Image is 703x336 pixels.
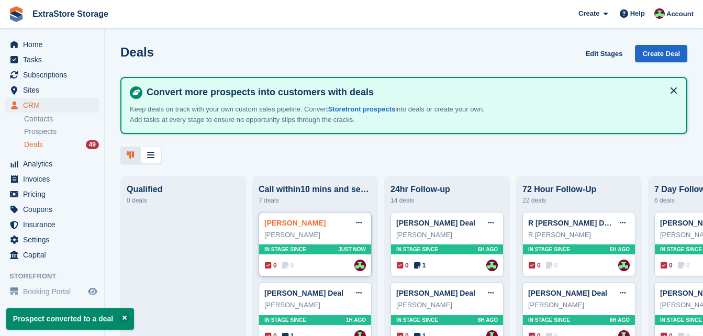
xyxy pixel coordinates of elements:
div: [PERSON_NAME] [264,230,366,240]
span: Capital [23,248,86,262]
span: Coupons [23,202,86,217]
a: menu [5,284,99,299]
a: Create Deal [635,45,687,62]
a: [PERSON_NAME] Deal [396,289,475,297]
span: Help [630,8,645,19]
img: Chelsea Parker [618,260,630,271]
span: 0 [529,261,541,270]
div: [PERSON_NAME] [396,300,498,310]
a: Deals 49 [24,139,99,150]
a: [PERSON_NAME] Deal [528,289,607,297]
a: menu [5,187,99,201]
span: Sites [23,83,86,97]
span: Insurance [23,217,86,232]
span: In stage since [660,316,702,324]
span: In stage since [264,316,306,324]
div: [PERSON_NAME] [528,300,630,310]
span: In stage since [528,245,570,253]
a: menu [5,217,99,232]
a: Storefront prospects [328,105,396,113]
a: menu [5,52,99,67]
span: Analytics [23,156,86,171]
span: Create [578,8,599,19]
a: menu [5,156,99,171]
span: 6H AGO [478,316,498,324]
a: [PERSON_NAME] [264,219,326,227]
span: In stage since [528,316,570,324]
span: 6H AGO [610,245,630,253]
div: [PERSON_NAME] [396,230,498,240]
span: Account [666,9,694,19]
img: Chelsea Parker [486,260,498,271]
a: menu [5,68,99,82]
a: menu [5,83,99,97]
a: Prospects [24,126,99,137]
div: R [PERSON_NAME] [528,230,630,240]
p: Keep deals on track with your own custom sales pipeline. Convert into deals or create your own. A... [130,104,496,125]
img: stora-icon-8386f47178a22dfd0bd8f6a31ec36ba5ce8667c1dd55bd0f319d3a0aa187defe.svg [8,6,24,22]
a: Edit Stages [582,45,627,62]
a: menu [5,248,99,262]
h1: Deals [120,45,154,59]
div: 24hr Follow-up [390,185,504,194]
div: [PERSON_NAME] [264,300,366,310]
a: [PERSON_NAME] Deal [264,289,343,297]
span: 0 [265,261,277,270]
a: [PERSON_NAME] Deal [396,219,475,227]
a: Contacts [24,114,99,124]
span: 0 [661,261,673,270]
a: Preview store [86,285,99,298]
span: CRM [23,98,86,113]
div: Qualified [127,185,240,194]
span: In stage since [396,316,438,324]
div: Call within10 mins and send an Intro email [259,185,372,194]
span: 0 [678,261,690,270]
span: 0 [282,261,294,270]
span: In stage since [660,245,702,253]
a: R [PERSON_NAME] Deal [528,219,615,227]
span: 0 [546,261,558,270]
div: 49 [86,140,99,149]
div: 0 deals [127,194,240,207]
span: Just now [338,245,366,253]
span: Booking Portal [23,284,86,299]
span: Pricing [23,187,86,201]
span: Settings [23,232,86,247]
a: menu [5,172,99,186]
span: 1H AGO [346,316,366,324]
span: In stage since [264,245,306,253]
a: menu [5,37,99,52]
span: Storefront [9,271,104,282]
span: 6H AGO [610,316,630,324]
a: ExtraStore Storage [28,5,113,23]
span: 0 [397,261,409,270]
span: 6H AGO [478,245,498,253]
span: Invoices [23,172,86,186]
span: 1 [414,261,426,270]
div: 72 Hour Follow-Up [522,185,635,194]
span: Tasks [23,52,86,67]
div: 22 deals [522,194,635,207]
p: Prospect converted to a deal [6,308,134,330]
span: In stage since [396,245,438,253]
span: Prospects [24,127,57,137]
div: 7 deals [259,194,372,207]
span: Home [23,37,86,52]
a: menu [5,232,99,247]
a: menu [5,98,99,113]
span: Deals [24,140,43,150]
h4: Convert more prospects into customers with deals [142,86,678,98]
div: 14 deals [390,194,504,207]
img: Chelsea Parker [354,260,366,271]
a: menu [5,202,99,217]
img: Chelsea Parker [654,8,665,19]
span: Subscriptions [23,68,86,82]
